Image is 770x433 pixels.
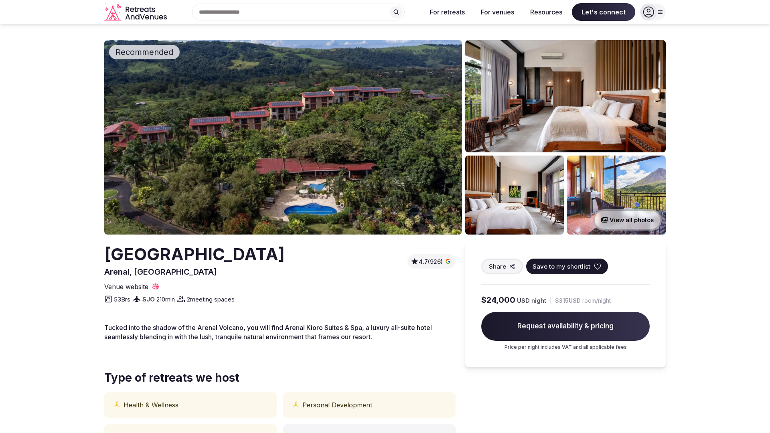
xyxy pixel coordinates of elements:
[572,3,635,21] span: Let's connect
[104,282,148,291] span: Venue website
[104,324,432,340] span: Tucked into the shadow of the Arenal Volcano, you will find Arenal Kioro Suites & Spa, a luxury a...
[114,295,130,304] span: 53 Brs
[104,243,285,266] h2: [GEOGRAPHIC_DATA]
[419,258,443,266] span: 4.7 (926)
[423,3,471,21] button: For retreats
[465,156,564,235] img: Venue gallery photo
[142,295,155,303] a: SJO
[526,259,608,274] button: Save to my shortlist
[481,344,650,351] p: Price per night includes VAT and all applicable fees
[104,267,217,277] span: Arenal, [GEOGRAPHIC_DATA]
[481,312,650,341] span: Request availability & pricing
[481,259,523,274] button: Share
[481,294,515,306] span: $24,000
[474,3,521,21] button: For venues
[533,262,590,271] span: Save to my shortlist
[187,295,235,304] span: 2 meeting spaces
[593,209,662,231] button: View all photos
[465,40,666,152] img: Venue gallery photo
[104,282,160,291] a: Venue website
[104,3,168,21] a: Visit the homepage
[156,295,175,304] span: 210 min
[411,257,452,265] button: 4.7(926)
[567,156,666,235] img: Venue gallery photo
[109,45,180,59] div: Recommended
[104,40,462,235] img: Venue cover photo
[555,297,581,305] span: $315 USD
[517,296,530,305] span: USD
[524,3,569,21] button: Resources
[104,370,239,386] span: Type of retreats we host
[489,262,506,271] span: Share
[104,3,168,21] svg: Retreats and Venues company logo
[531,296,546,305] span: night
[582,297,611,305] span: room/night
[549,296,552,304] div: |
[112,47,176,58] span: Recommended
